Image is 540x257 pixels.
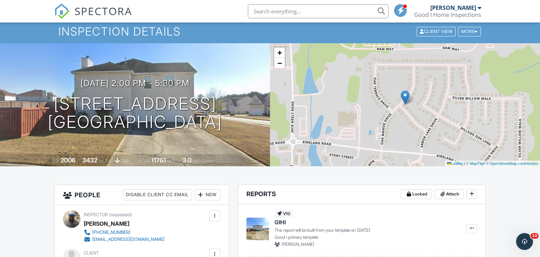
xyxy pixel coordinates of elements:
span: sq. ft. [98,158,108,163]
img: The Best Home Inspection Software - Spectora [54,4,70,19]
div: 3432 [82,156,97,164]
a: © MapTiler [466,161,485,166]
span: bathrooms [193,158,213,163]
span: sq.ft. [167,158,176,163]
div: Client View [417,27,456,36]
h1: Inspection Details [58,25,481,38]
span: (requested) [109,212,132,217]
div: New [195,189,220,200]
h3: [DATE] 2:00 pm - 5:30 pm [81,78,189,88]
span: Inspector [84,212,108,217]
a: Zoom out [274,58,285,69]
div: [PHONE_NUMBER] [92,230,130,235]
img: Marker [401,90,410,105]
span: SPECTORA [75,4,132,18]
a: Leaflet [447,161,463,166]
a: [EMAIL_ADDRESS][DOMAIN_NAME] [84,236,165,243]
input: Search everything... [248,4,388,18]
div: 3.0 [182,156,192,164]
a: © OpenStreetMap contributors [486,161,538,166]
span: − [277,59,282,68]
div: More [458,27,481,36]
div: [PERSON_NAME] [430,4,476,11]
div: [PERSON_NAME] [84,218,129,229]
iframe: Intercom live chat [516,233,533,250]
div: Disable Client CC Email [123,189,192,200]
span: 10 [531,233,539,239]
span: Built [52,158,59,163]
span: | [464,161,465,166]
div: 2006 [60,156,76,164]
span: Client [84,250,99,256]
h1: [STREET_ADDRESS] [GEOGRAPHIC_DATA] [48,95,222,132]
a: SPECTORA [54,9,132,24]
span: Lot Size [135,158,150,163]
a: Zoom in [274,47,285,58]
a: [PHONE_NUMBER] [84,229,165,236]
span: slab [121,158,129,163]
a: Client View [416,28,457,34]
h3: People [54,185,229,205]
div: [EMAIL_ADDRESS][DOMAIN_NAME] [92,237,165,242]
span: + [277,48,282,57]
div: Good I Home Inspections [414,11,481,18]
div: 11761 [151,156,166,164]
